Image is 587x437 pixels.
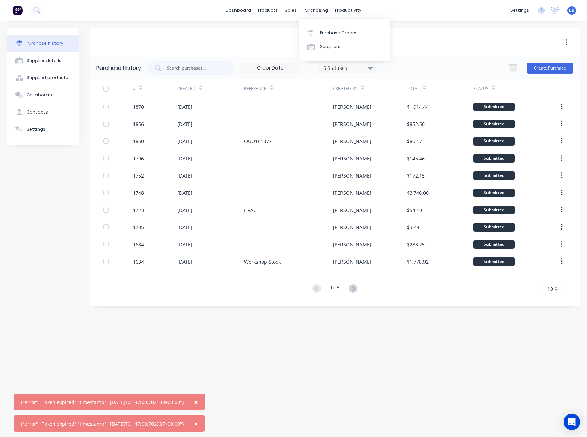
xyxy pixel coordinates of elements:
div: 1752 [133,172,144,179]
div: Supplied products [27,75,68,81]
div: $852.50 [407,120,425,128]
div: [DATE] [177,138,192,145]
div: Purchase History [96,64,141,72]
div: QUO161877 [244,138,272,145]
div: 1796 [133,155,144,162]
div: [DATE] [177,241,192,248]
div: Settings [27,126,45,132]
div: 1705 [133,224,144,231]
span: × [194,419,198,428]
div: Open Intercom Messenger [564,414,580,430]
div: $3.44 [407,224,419,231]
div: [PERSON_NAME] [333,172,371,179]
div: $1,778.92 [407,258,429,265]
div: Supplier details [27,57,61,64]
div: productivity [332,5,365,15]
button: Purchase history [7,35,79,52]
input: Order Date [241,63,299,73]
div: Status [473,86,489,92]
div: $3,740.00 [407,189,429,196]
div: 1748 [133,189,144,196]
div: [DATE] [177,155,192,162]
div: [DATE] [177,172,192,179]
div: sales [281,5,300,15]
div: [DATE] [177,224,192,231]
div: [DATE] [177,120,192,128]
div: [PERSON_NAME] [333,258,371,265]
div: $80.17 [407,138,422,145]
div: {"error":"Token expired","timestamp":"[DATE]T01:47:00.702937+00:00"} [21,420,184,427]
div: Submitted [473,240,515,249]
div: [PERSON_NAME] [333,120,371,128]
div: Submitted [473,120,515,128]
div: [PERSON_NAME] [333,155,371,162]
button: Supplied products [7,69,79,86]
div: # [133,86,136,92]
input: Search purchases... [166,65,223,72]
div: 6 Statuses [323,64,373,71]
div: Total [407,86,419,92]
div: 1634 [133,258,144,265]
div: [PERSON_NAME] [333,103,371,110]
div: 1723 [133,206,144,214]
div: Submitted [473,189,515,197]
button: Create Purchase [527,63,573,74]
img: Factory [12,5,23,15]
div: Submitted [473,103,515,111]
div: purchasing [300,5,332,15]
div: [DATE] [177,206,192,214]
button: Close [187,415,205,432]
div: Purchase Orders [320,30,356,36]
a: Purchase Orders [299,26,390,40]
div: [PERSON_NAME] [333,189,371,196]
div: 1870 [133,103,144,110]
div: 1850 [133,138,144,145]
div: Reference [244,86,266,92]
div: Submitted [473,257,515,266]
div: 1856 [133,120,144,128]
div: settings [507,5,533,15]
div: $172.15 [407,172,425,179]
div: $145.46 [407,155,425,162]
div: $283.25 [407,241,425,248]
div: 1684 [133,241,144,248]
button: Collaborate [7,86,79,104]
div: [PERSON_NAME] [333,206,371,214]
div: Submitted [473,206,515,214]
div: [DATE] [177,103,192,110]
div: Created By [333,86,357,92]
button: Supplier details [7,52,79,69]
div: 1 of 5 [330,284,340,294]
div: $1,914.44 [407,103,429,110]
div: [DATE] [177,189,192,196]
div: Purchase history [27,40,63,46]
button: Contacts [7,104,79,121]
div: Contacts [27,109,48,115]
span: × [194,397,198,407]
span: LB [569,7,574,13]
div: HVAC [244,206,256,214]
div: Collaborate [27,92,54,98]
div: Workshop Stock [244,258,281,265]
div: {"error":"Token expired","timestamp":"[DATE]T01:47:00.702130+00:00"} [21,398,184,406]
div: Submitted [473,154,515,163]
div: $54.10 [407,206,422,214]
div: [DATE] [177,258,192,265]
div: Suppliers [320,44,340,50]
a: dashboard [222,5,254,15]
button: Close [187,394,205,410]
div: [PERSON_NAME] [333,241,371,248]
div: [PERSON_NAME] [333,138,371,145]
div: Submitted [473,137,515,146]
div: [PERSON_NAME] [333,224,371,231]
div: Submitted [473,171,515,180]
button: Settings [7,121,79,138]
div: Submitted [473,223,515,232]
div: products [254,5,281,15]
a: Suppliers [299,40,390,54]
span: 10 [547,285,553,292]
div: Created [177,86,196,92]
